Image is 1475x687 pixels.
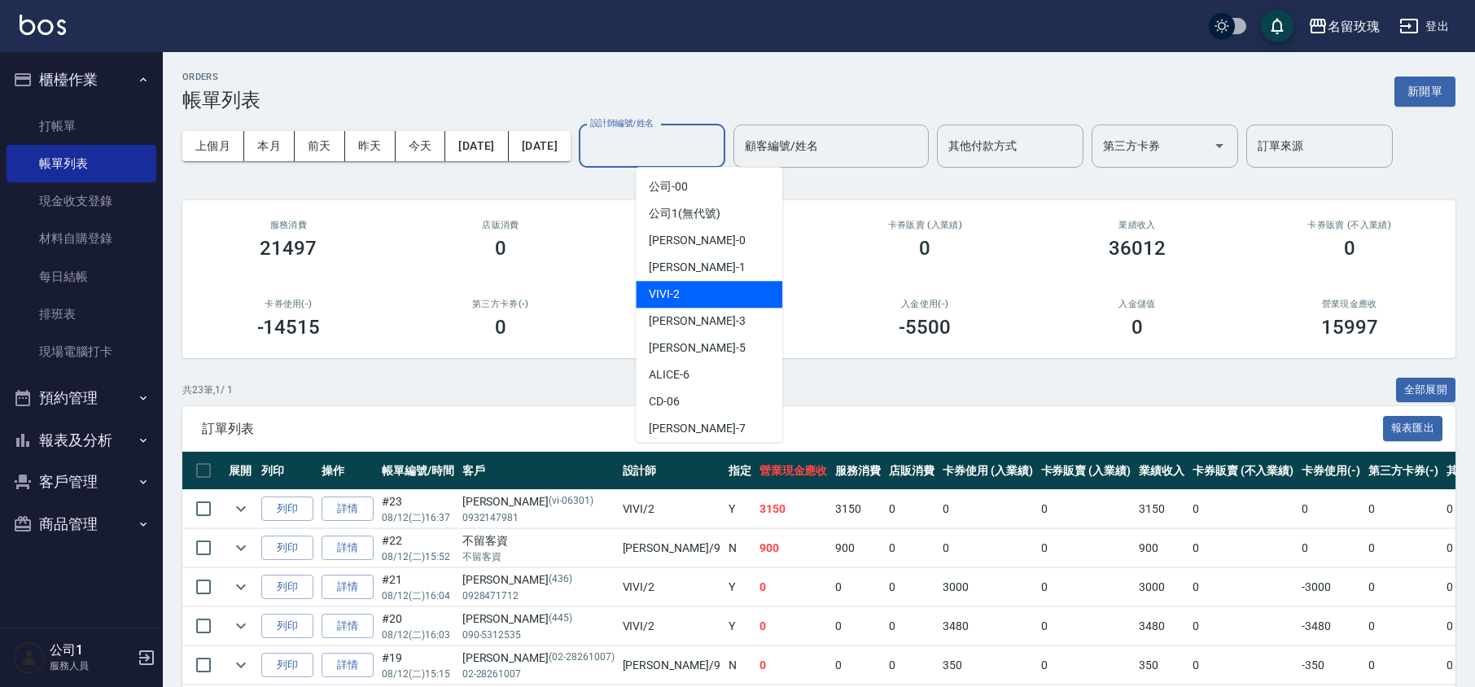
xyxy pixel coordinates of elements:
span: [PERSON_NAME] -0 [649,232,745,249]
h2: 業績收入 [1051,220,1224,230]
td: 0 [1037,490,1136,528]
button: 昨天 [345,131,396,161]
p: 0928471712 [462,589,615,603]
a: 排班表 [7,295,156,333]
p: 08/12 (二) 16:03 [382,628,454,642]
td: 0 [755,568,832,606]
td: 350 [939,646,1037,685]
th: 卡券販賣 (不入業績) [1188,452,1298,490]
button: 客戶管理 [7,461,156,503]
span: 公司 -00 [649,178,688,195]
td: 0 [755,607,832,645]
td: 0 [1037,607,1136,645]
h3: 帳單列表 [182,89,260,112]
td: 0 [885,568,939,606]
img: Logo [20,15,66,35]
div: 不留客資 [462,532,615,549]
th: 卡券使用 (入業績) [939,452,1037,490]
button: 本月 [244,131,295,161]
img: Person [13,641,46,674]
a: 詳情 [322,614,374,639]
button: expand row [229,575,253,599]
span: ALICE -6 [649,366,689,383]
td: 0 [831,646,885,685]
p: 02-28261007 [462,667,615,681]
th: 營業現金應收 [755,452,832,490]
td: VIVI /2 [619,607,724,645]
td: 0 [1364,529,1442,567]
td: 0 [1298,529,1364,567]
button: 前天 [295,131,345,161]
h2: 入金使用(-) [838,299,1012,309]
h3: 0 [1344,237,1355,260]
td: Y [724,568,755,606]
td: #20 [378,607,458,645]
button: 列印 [261,536,313,561]
td: 3000 [939,568,1037,606]
a: 每日結帳 [7,258,156,295]
h2: 營業現金應收 [1263,299,1436,309]
h3: 36012 [1109,237,1166,260]
td: 0 [885,607,939,645]
button: 上個月 [182,131,244,161]
td: 0 [1188,490,1298,528]
a: 材料自購登錄 [7,220,156,257]
p: 服務人員 [50,659,133,673]
p: 090-5312535 [462,628,615,642]
a: 現金收支登錄 [7,182,156,220]
p: 08/12 (二) 15:15 [382,667,454,681]
td: 0 [1298,490,1364,528]
h2: 入金儲值 [1051,299,1224,309]
td: 0 [1188,529,1298,567]
button: 列印 [261,653,313,678]
th: 卡券販賣 (入業績) [1037,452,1136,490]
div: 名留玫瑰 [1328,16,1380,37]
p: 08/12 (二) 15:52 [382,549,454,564]
td: 0 [755,646,832,685]
td: #23 [378,490,458,528]
th: 指定 [724,452,755,490]
td: #19 [378,646,458,685]
td: 0 [1188,607,1298,645]
td: 0 [1037,568,1136,606]
td: Y [724,607,755,645]
p: 08/12 (二) 16:37 [382,510,454,525]
p: 不留客資 [462,549,615,564]
td: 350 [1135,646,1188,685]
td: 3000 [1135,568,1188,606]
h2: 卡券販賣 (入業績) [838,220,1012,230]
a: 詳情 [322,536,374,561]
h3: 0 [1131,316,1143,339]
button: expand row [229,614,253,638]
p: 共 23 筆, 1 / 1 [182,383,233,397]
a: 詳情 [322,653,374,678]
td: 0 [1188,568,1298,606]
button: 列印 [261,497,313,522]
span: 訂單列表 [202,421,1383,437]
td: 0 [1364,568,1442,606]
td: 900 [1135,529,1188,567]
td: 3480 [1135,607,1188,645]
th: 服務消費 [831,452,885,490]
td: N [724,646,755,685]
button: 商品管理 [7,503,156,545]
td: 900 [755,529,832,567]
td: #21 [378,568,458,606]
th: 客戶 [458,452,619,490]
td: VIVI /2 [619,568,724,606]
th: 操作 [317,452,378,490]
th: 列印 [257,452,317,490]
h2: 卡券販賣 (不入業績) [1263,220,1436,230]
td: 0 [1364,646,1442,685]
button: 報表匯出 [1383,416,1443,441]
h5: 公司1 [50,642,133,659]
td: 3480 [939,607,1037,645]
h2: 其他付款方式(-) [626,299,799,309]
th: 店販消費 [885,452,939,490]
td: N [724,529,755,567]
button: [DATE] [445,131,508,161]
p: 0932147981 [462,510,615,525]
h3: 服務消費 [202,220,375,230]
button: 列印 [261,614,313,639]
h3: 0 [495,316,506,339]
